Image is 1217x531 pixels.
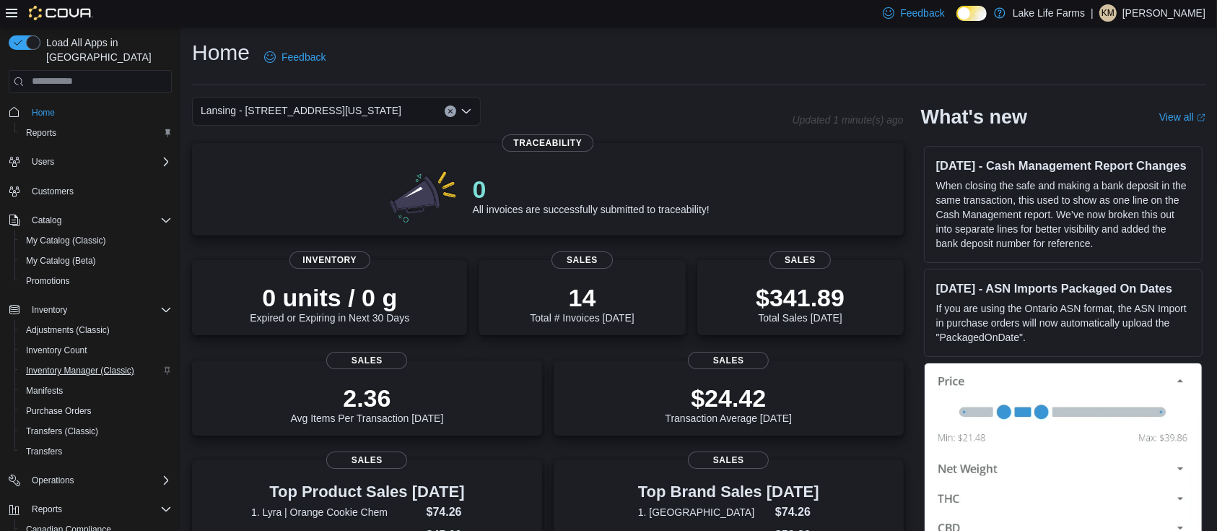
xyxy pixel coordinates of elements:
span: Adjustments (Classic) [20,321,172,339]
button: My Catalog (Beta) [14,251,178,271]
span: Inventory [26,301,172,319]
a: View allExternal link [1159,111,1205,123]
button: Purchase Orders [14,401,178,421]
dd: $74.26 [775,504,819,521]
button: Transfers (Classic) [14,421,178,441]
span: Manifests [20,382,172,400]
p: $341.89 [756,283,845,312]
span: Transfers [20,443,172,460]
p: 0 [473,175,710,204]
p: | [1091,4,1094,22]
a: Manifests [20,382,69,400]
span: My Catalog (Classic) [26,235,106,246]
span: Sales [551,251,614,269]
span: My Catalog (Beta) [20,252,172,269]
p: When closing the safe and making a bank deposit in the same transaction, this used to show as one... [936,178,1190,251]
button: Transfers [14,441,178,462]
span: Sales [326,452,407,469]
button: Reports [3,499,178,519]
span: Users [26,153,172,170]
a: Customers [26,183,79,200]
button: Reports [14,123,178,143]
span: Transfers (Classic) [26,426,98,437]
dt: 1. Lyra | Orange Cookie Chem [251,505,421,519]
span: Promotions [26,275,70,287]
div: Total # Invoices [DATE] [530,283,634,324]
a: My Catalog (Beta) [20,252,102,269]
a: Feedback [258,43,331,72]
a: Transfers (Classic) [20,423,104,440]
a: Inventory Count [20,342,93,359]
button: Reports [26,501,68,518]
span: Lansing - [STREET_ADDRESS][US_STATE] [201,102,401,119]
span: Customers [32,186,74,197]
p: Updated 1 minute(s) ago [793,114,904,126]
span: Adjustments (Classic) [26,324,110,336]
span: Users [32,156,54,168]
button: Inventory Count [14,340,178,361]
span: Promotions [20,272,172,290]
span: Catalog [32,215,61,226]
button: My Catalog (Classic) [14,230,178,251]
span: Sales [688,452,769,469]
img: Cova [29,6,93,20]
p: If you are using the Ontario ASN format, the ASN Import in purchase orders will now automatically... [936,301,1190,345]
input: Dark Mode [956,6,987,21]
span: Manifests [26,385,63,397]
div: All invoices are successfully submitted to traceability! [473,175,710,215]
span: Purchase Orders [20,402,172,420]
button: Adjustments (Classic) [14,320,178,340]
div: Kevin Morris Jr [1099,4,1117,22]
svg: External link [1197,113,1205,122]
button: Catalog [3,210,178,230]
a: Adjustments (Classic) [20,321,115,339]
span: Inventory [289,251,370,269]
h2: What's new [921,105,1027,129]
span: Customers [26,182,172,200]
a: Purchase Orders [20,402,97,420]
button: Users [26,153,60,170]
span: Transfers (Classic) [20,423,172,440]
span: Operations [32,475,74,486]
span: Home [32,107,55,118]
a: Promotions [20,272,76,290]
button: Clear input [445,105,456,117]
dd: $74.26 [427,504,483,521]
span: Load All Apps in [GEOGRAPHIC_DATA] [40,35,172,64]
h3: [DATE] - ASN Imports Packaged On Dates [936,281,1190,295]
button: Users [3,152,178,172]
span: Operations [26,472,172,489]
span: Sales [326,352,407,369]
span: Catalog [26,212,172,229]
span: Purchase Orders [26,405,92,417]
button: Promotions [14,271,178,291]
p: $24.42 [665,384,792,413]
button: Open list of options [461,105,472,117]
span: My Catalog (Classic) [20,232,172,249]
span: Sales [769,251,832,269]
span: Reports [20,124,172,142]
span: Transfers [26,446,62,457]
a: Reports [20,124,62,142]
button: Operations [26,472,80,489]
h3: Top Product Sales [DATE] [251,483,483,501]
p: 2.36 [290,384,443,413]
button: Inventory [3,300,178,320]
span: KM [1102,4,1115,22]
div: Transaction Average [DATE] [665,384,792,424]
span: Reports [26,127,56,139]
span: Feedback [900,6,944,20]
p: [PERSON_NAME] [1122,4,1205,22]
dt: 1. [GEOGRAPHIC_DATA] [638,505,769,519]
span: Inventory Manager (Classic) [26,365,134,376]
button: Inventory Manager (Classic) [14,361,178,381]
span: Reports [32,504,62,515]
p: 14 [530,283,634,312]
a: My Catalog (Classic) [20,232,112,249]
p: Lake Life Farms [1013,4,1085,22]
button: Inventory [26,301,73,319]
span: Inventory Count [20,342,172,359]
span: Feedback [282,50,326,64]
span: Home [26,103,172,121]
